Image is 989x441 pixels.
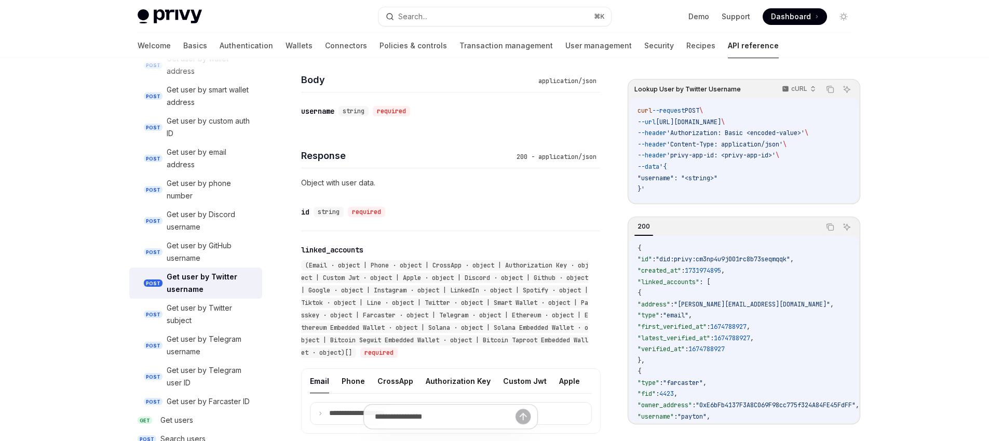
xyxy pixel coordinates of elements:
span: : [659,379,663,387]
span: "type" [638,311,659,319]
a: Authentication [220,33,273,58]
span: : [670,300,674,309]
span: \ [805,129,808,137]
span: : [656,390,659,398]
div: Get users [160,414,193,426]
span: , [830,300,834,309]
div: Get user by Telegram user ID [167,364,256,389]
span: : [692,401,696,409]
a: User management [565,33,632,58]
p: Object with user data. [301,177,601,189]
a: POSTGet user by email address [129,143,262,174]
span: : [707,323,710,331]
span: POST [144,279,162,287]
span: --header [638,129,667,137]
a: POSTGet user by Twitter username [129,268,262,299]
a: Basics [183,33,207,58]
span: }' [638,185,645,193]
span: \ [776,151,779,159]
span: "owner_address" [638,401,692,409]
a: API reference [728,33,779,58]
span: Lookup User by Twitter Username [634,85,741,93]
span: }, [638,356,645,365]
span: , [707,412,710,421]
span: "latest_verified_at" [638,334,710,342]
a: POSTGet user by Telegram user ID [129,361,262,392]
div: application/json [534,76,601,86]
span: POST [144,155,162,163]
button: Email [310,369,329,393]
span: POST [144,342,162,350]
a: Connectors [325,33,367,58]
button: Ask AI [840,83,853,96]
span: 1674788927 [714,334,750,342]
button: Authorization Key [426,369,491,393]
button: Search...⌘K [378,7,611,26]
span: 'Authorization: Basic <encoded-value>' [667,129,805,137]
span: --data [638,163,659,171]
span: "created_at" [638,266,681,275]
span: "verified_at" [638,345,685,353]
a: POSTGet user by custom auth ID [129,112,262,143]
span: "username": "<string>" [638,174,717,182]
h4: Body [301,73,534,87]
img: light logo [138,9,202,24]
span: , [747,323,750,331]
div: required [348,207,385,217]
a: Wallets [286,33,313,58]
span: Dashboard [771,11,811,22]
span: "fid" [638,390,656,398]
span: "type" [638,379,659,387]
a: Welcome [138,33,171,58]
h4: Response [301,149,512,163]
span: { [638,367,641,376]
span: 1731974895 [685,266,721,275]
span: { [638,244,641,252]
span: POST [144,398,162,406]
span: '{ [659,163,667,171]
button: CrossApp [377,369,413,393]
span: POST [144,92,162,100]
span: curl [638,106,652,115]
button: Copy the contents from the code block [823,220,837,234]
span: "email" [663,311,688,319]
a: Security [644,33,674,58]
span: , [790,255,794,263]
span: 'privy-app-id: <privy-app-id>' [667,151,776,159]
span: : [674,412,678,421]
button: Toggle dark mode [835,8,852,25]
a: POSTGet user by Telegram username [129,330,262,361]
div: required [360,348,398,358]
span: POST [144,124,162,131]
span: --header [638,151,667,159]
div: Get user by GitHub username [167,239,256,264]
div: id [301,207,309,217]
div: Get user by custom auth ID [167,115,256,140]
button: cURL [776,81,820,98]
span: GET [138,417,152,424]
a: Transaction management [459,33,553,58]
span: "username" [638,412,674,421]
a: Demo [688,11,709,22]
div: Get user by Twitter username [167,271,256,296]
p: cURL [791,85,807,93]
a: GETGet users [129,411,262,430]
span: \ [783,140,787,149]
div: 200 - application/json [512,152,601,162]
span: \ [699,106,703,115]
div: username [301,106,334,116]
button: Send message [516,409,531,424]
div: Get user by Twitter subject [167,302,256,327]
span: POST [144,311,162,318]
span: : [652,255,656,263]
a: Support [722,11,750,22]
span: POST [144,186,162,194]
span: POST [685,106,699,115]
span: string [343,107,364,115]
span: POST [144,373,162,381]
div: Get user by Discord username [167,208,256,233]
div: Search... [398,10,427,23]
span: : [681,266,685,275]
span: "did:privy:cm3np4u9j001rc8b73seqmqqk" [656,255,790,263]
span: POST [144,217,162,225]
